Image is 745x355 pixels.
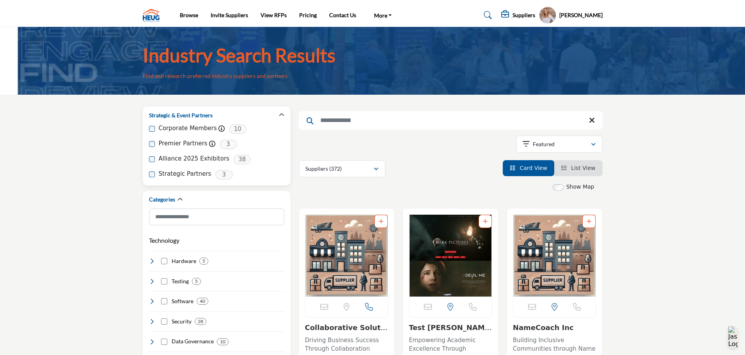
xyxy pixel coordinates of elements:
label: Show Map [566,183,594,191]
h4: Hardware: Hardware Solutions [172,257,196,265]
h3: Test Andy [409,323,492,332]
input: Select Security checkbox [161,318,167,325]
span: 10 [229,124,247,134]
img: NameCoach Inc [513,215,596,297]
h4: Testing: Testing [172,277,189,285]
a: Add To List [379,218,383,224]
input: Alliance 2025 Exhibitors checkbox [149,156,155,162]
a: View RFPs [261,12,287,18]
b: 40 [200,298,205,304]
h4: Data Governance: Robust systems ensuring data accuracy, consistency, and security, upholding the ... [172,337,214,345]
label: Premier Partners [159,139,208,148]
div: 5 Results For Hardware [199,258,208,265]
p: Suppliers (372) [305,165,342,173]
h1: Industry Search Results [143,43,335,67]
h4: Security: Cutting-edge solutions ensuring the utmost protection of institutional data, preserving... [172,318,192,325]
span: 3 [220,140,237,149]
input: Premier Partners checkbox [149,141,155,147]
button: Suppliers (372) [299,160,385,177]
img: Test Andy [409,215,492,297]
input: Corporate Members checkbox [149,126,155,132]
h2: Categories [149,196,175,203]
input: Search Keyword [299,111,603,130]
h2: Strategic & Event Partners [149,111,213,119]
a: Collaborative Soluti... [305,323,388,340]
a: Open Listing in new tab [513,215,596,297]
div: 10 Results For Data Governance [217,338,229,345]
label: Corporate Members [159,124,217,133]
input: Select Testing checkbox [161,278,167,284]
h4: Software: Software solutions [172,297,193,305]
button: Featured [516,136,603,153]
p: Featured [533,140,555,148]
p: Find and research preferred industry suppliers and partners [143,72,287,80]
div: 28 Results For Security [195,318,206,325]
div: 40 Results For Software [197,298,208,305]
a: Pricing [299,12,317,18]
img: Collaborative Solutions [305,215,388,297]
label: Strategic Partners [159,170,211,178]
button: Technology [149,236,179,245]
h5: Suppliers [513,12,535,19]
a: Open Listing in new tab [305,215,388,297]
input: Search Category [149,208,284,225]
input: Select Hardware checkbox [161,258,167,264]
h5: [PERSON_NAME] [559,11,603,19]
label: Alliance 2025 Exhibitors [159,154,229,163]
input: Select Data Governance checkbox [161,339,167,345]
input: Strategic Partners checkbox [149,171,155,177]
img: Site Logo [143,9,163,22]
b: 10 [220,339,225,344]
h3: NameCoach Inc [513,323,596,332]
a: Invite Suppliers [211,12,248,18]
a: Search [476,9,497,21]
b: 28 [198,319,203,324]
button: Show hide supplier dropdown [539,7,556,24]
li: List View [554,160,603,176]
input: Select Software checkbox [161,298,167,304]
span: 3 [215,170,233,180]
b: 5 [195,279,198,284]
h3: Collaborative Solutions [305,323,388,332]
span: List View [571,165,595,171]
a: Test [PERSON_NAME] [409,323,491,340]
div: Suppliers [501,11,535,20]
li: Card View [503,160,554,176]
b: 5 [202,258,205,264]
a: View List [561,165,596,171]
span: 38 [233,155,251,164]
a: View Card [510,165,547,171]
a: Add To List [483,218,488,224]
a: NameCoach Inc [513,323,574,332]
span: Card View [520,165,547,171]
a: Open Listing in new tab [409,215,492,297]
a: Add To List [587,218,591,224]
a: More [369,10,397,21]
a: Contact Us [329,12,356,18]
div: 5 Results For Testing [192,278,201,285]
a: Browse [180,12,198,18]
